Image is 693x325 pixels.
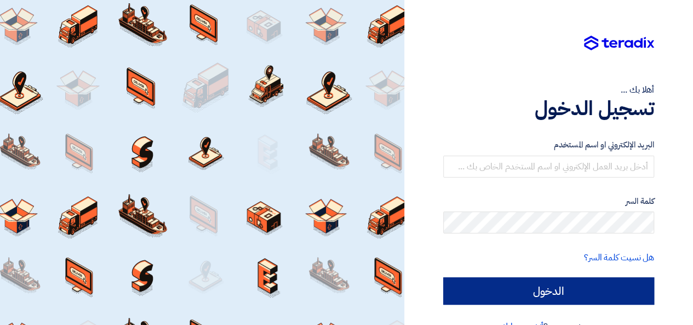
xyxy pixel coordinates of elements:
h1: تسجيل الدخول [443,96,654,121]
label: كلمة السر [443,195,654,208]
label: البريد الإلكتروني او اسم المستخدم [443,139,654,151]
img: Teradix logo [584,36,654,51]
a: هل نسيت كلمة السر؟ [584,251,654,264]
input: أدخل بريد العمل الإلكتروني او اسم المستخدم الخاص بك ... [443,156,654,178]
input: الدخول [443,277,654,305]
div: أهلا بك ... [443,83,654,96]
